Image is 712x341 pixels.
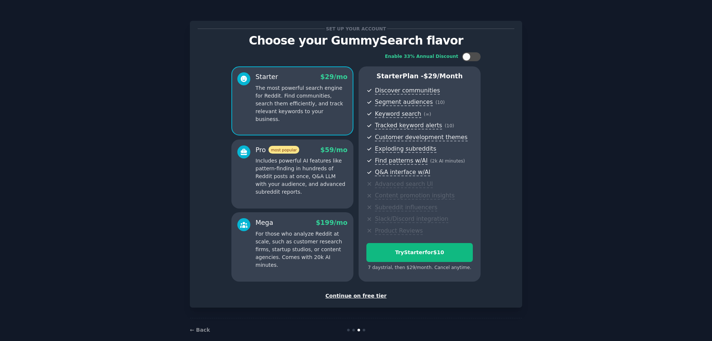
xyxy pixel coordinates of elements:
[424,112,431,117] span: ( ∞ )
[375,215,448,223] span: Slack/Discord integration
[375,227,423,235] span: Product Reviews
[375,122,442,129] span: Tracked keyword alerts
[198,292,514,300] div: Continue on free tier
[316,219,347,226] span: $ 199 /mo
[256,218,273,227] div: Mega
[256,157,347,196] p: Includes powerful AI features like pattern-finding in hundreds of Reddit posts at once, Q&A LLM w...
[268,146,300,154] span: most popular
[366,243,473,262] button: TryStarterfor$10
[430,158,465,164] span: ( 2k AI minutes )
[375,204,437,212] span: Subreddit influencers
[375,110,421,118] span: Keyword search
[320,73,347,81] span: $ 29 /mo
[256,145,299,155] div: Pro
[385,53,458,60] div: Enable 33% Annual Discount
[375,134,468,141] span: Customer development themes
[367,249,472,256] div: Try Starter for $10
[375,87,440,95] span: Discover communities
[375,157,428,165] span: Find patterns w/AI
[320,146,347,154] span: $ 59 /mo
[375,180,433,188] span: Advanced search UI
[190,327,210,333] a: ← Back
[435,100,445,105] span: ( 10 )
[198,34,514,47] p: Choose your GummySearch flavor
[256,230,347,269] p: For those who analyze Reddit at scale, such as customer research firms, startup studios, or conte...
[375,98,433,106] span: Segment audiences
[375,145,436,153] span: Exploding subreddits
[445,123,454,128] span: ( 10 )
[325,25,388,33] span: Set up your account
[256,72,278,82] div: Starter
[366,265,473,271] div: 7 days trial, then $ 29 /month . Cancel anytime.
[423,72,463,80] span: $ 29 /month
[375,168,430,176] span: Q&A interface w/AI
[375,192,455,200] span: Content promotion insights
[256,84,347,123] p: The most powerful search engine for Reddit. Find communities, search them efficiently, and track ...
[366,72,473,81] p: Starter Plan -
